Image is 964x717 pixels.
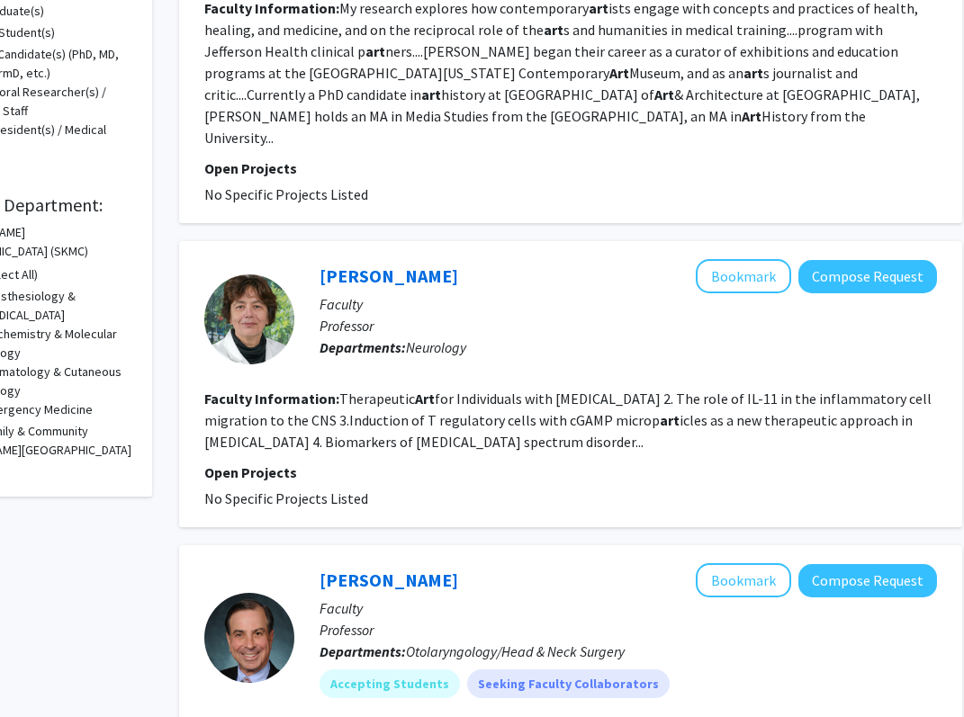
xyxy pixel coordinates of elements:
b: Art [609,64,629,82]
iframe: Chat [14,636,77,704]
button: Add Silva Markovic-Plese to Bookmarks [696,259,791,293]
b: art [365,42,385,60]
span: No Specific Projects Listed [204,489,368,507]
button: Add Marc Rosen to Bookmarks [696,563,791,597]
span: Neurology [406,338,466,356]
b: art [660,411,680,429]
p: Faculty [320,597,937,619]
b: Art [415,390,435,408]
p: Faculty [320,293,937,315]
p: Open Projects [204,462,937,483]
b: Art [742,107,761,125]
b: Departments: [320,338,406,356]
mat-chip: Seeking Faculty Collaborators [467,669,670,698]
mat-chip: Accepting Students [320,669,460,698]
span: No Specific Projects Listed [204,185,368,203]
b: art [544,21,563,39]
b: art [743,64,763,82]
b: Faculty Information: [204,390,339,408]
button: Compose Request to Silva Markovic-Plese [798,260,937,293]
fg-read-more: Therapeutic for Individuals with [MEDICAL_DATA] 2. The role of IL-11 in the inflammatory cell mig... [204,390,932,451]
button: Compose Request to Marc Rosen [798,564,937,597]
a: [PERSON_NAME] [320,264,458,287]
span: Otolaryngology/Head & Neck Surgery [406,642,625,660]
b: Art [654,85,674,103]
p: Open Projects [204,157,937,179]
b: art [421,85,441,103]
b: Departments: [320,642,406,660]
p: Professor [320,619,937,641]
p: Professor [320,315,937,336]
a: [PERSON_NAME] [320,569,458,591]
